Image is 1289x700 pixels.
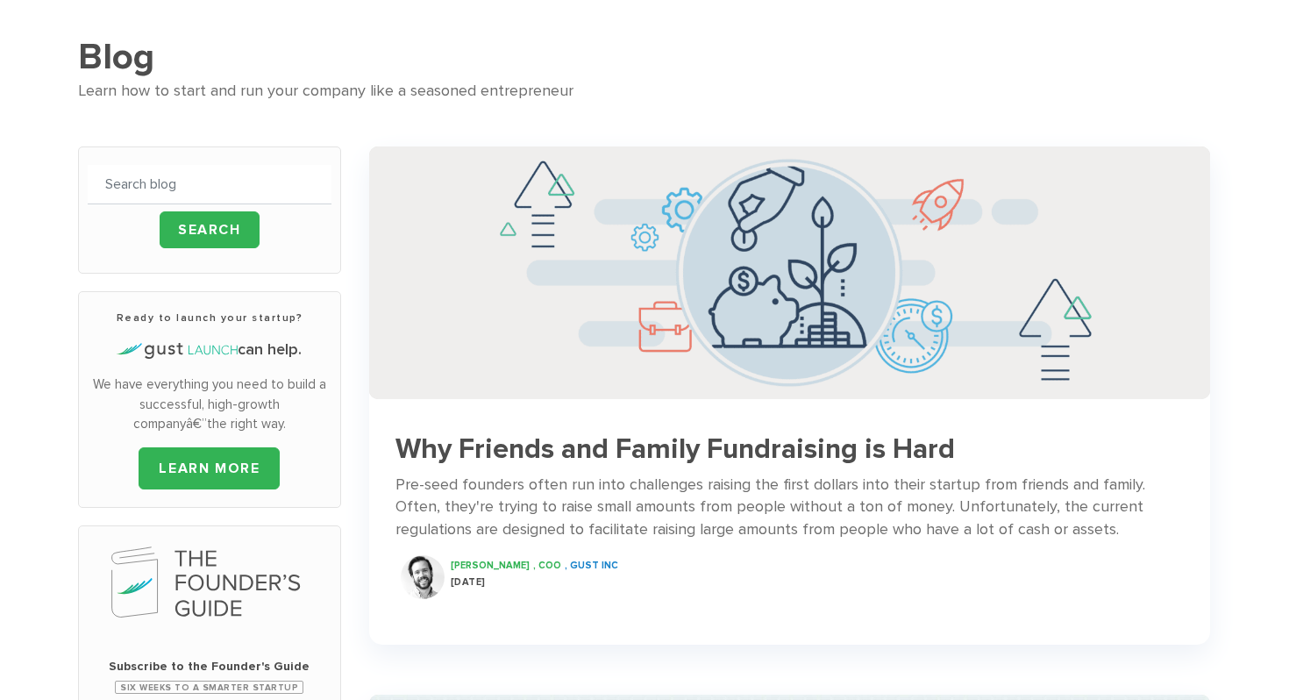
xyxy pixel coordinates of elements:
h1: Blog [78,35,1212,79]
p: We have everything you need to build a successful, high-growth companyâ€”the right way. [88,375,332,434]
a: LEARN MORE [139,447,280,489]
img: Ryan Nash [401,555,445,599]
span: , COO [533,560,561,571]
h4: can help. [88,339,332,361]
span: [PERSON_NAME] [451,560,530,571]
span: Subscribe to the Founder's Guide [88,658,332,675]
span: , Gust INC [565,560,618,571]
div: Pre-seed founders often run into challenges raising the first dollars into their startup from fri... [395,474,1183,542]
a: Successful Startup Founders Invest In Their Own Ventures 0742d64fd6a698c3cfa409e71c3cc4e5620a7e72... [369,146,1209,617]
span: Six Weeks to a Smarter Startup [115,681,303,694]
div: Learn how to start and run your company like a seasoned entrepreneur [78,79,1212,104]
img: Successful Startup Founders Invest In Their Own Ventures 0742d64fd6a698c3cfa409e71c3cc4e5620a7e72... [369,146,1209,398]
input: Search blog [88,165,332,204]
input: Search [160,211,260,248]
h3: Why Friends and Family Fundraising is Hard [395,434,1183,465]
h3: Ready to launch your startup? [88,310,332,325]
span: [DATE] [451,576,486,588]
